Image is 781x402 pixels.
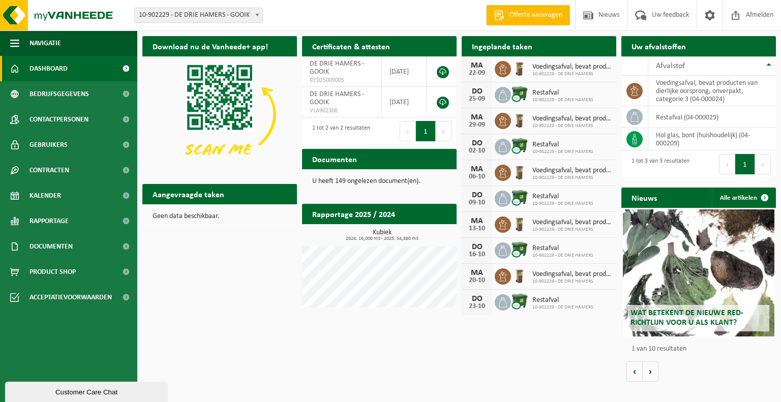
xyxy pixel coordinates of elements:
[623,209,774,336] a: Wat betekent de nieuwe RED-richtlijn voor u als klant?
[532,115,611,123] span: Voedingsafval, bevat producten van dierlijke oorsprong, onverpakt, categorie 3
[632,346,771,353] p: 1 van 10 resultaten
[532,304,593,311] span: 10-902229 - DE DRIE HAMERS
[302,36,400,56] h2: Certificaten & attesten
[532,97,593,103] span: 10-902229 - DE DRIE HAMERS
[467,147,487,154] div: 02-10
[735,154,755,174] button: 1
[310,60,364,76] span: DE DRIE HAMERS - GOOIK
[29,132,68,158] span: Gebruikers
[467,165,487,173] div: MA
[643,361,658,382] button: Volgende
[310,107,374,115] span: VLA902306
[511,163,528,180] img: WB-0140-HPE-BN-01
[467,191,487,199] div: DO
[532,227,611,233] span: 10-902229 - DE DRIE HAMERS
[532,296,593,304] span: Restafval
[532,71,611,77] span: 10-902229 - DE DRIE HAMERS
[142,56,297,172] img: Download de VHEPlus App
[511,137,528,154] img: WB-1100-CU
[142,184,234,204] h2: Aangevraagde taken
[532,219,611,227] span: Voedingsafval, bevat producten van dierlijke oorsprong, onverpakt, categorie 3
[312,178,446,185] p: U heeft 149 ongelezen document(en).
[381,224,456,244] a: Bekijk rapportage
[712,188,775,208] a: Alle artikelen
[626,361,643,382] button: Vorige
[630,309,743,327] span: Wat betekent de nieuwe RED-richtlijn voor u als klant?
[755,154,771,174] button: Next
[719,154,735,174] button: Previous
[467,295,487,303] div: DO
[532,175,611,181] span: 10-902229 - DE DRIE HAMERS
[467,217,487,225] div: MA
[621,188,667,207] h2: Nieuws
[511,189,528,206] img: WB-1100-CU
[467,243,487,251] div: DO
[436,121,452,141] button: Next
[29,30,61,56] span: Navigatie
[310,76,374,84] span: RED25009005
[29,107,88,132] span: Contactpersonen
[511,293,528,310] img: WB-1100-CU
[467,251,487,258] div: 16-10
[467,269,487,277] div: MA
[382,56,427,87] td: [DATE]
[467,199,487,206] div: 09-10
[532,149,593,155] span: 10-902229 - DE DRIE HAMERS
[648,76,776,106] td: voedingsafval, bevat producten van dierlijke oorsprong, onverpakt, categorie 3 (04-000024)
[462,36,543,56] h2: Ingeplande taken
[467,277,487,284] div: 20-10
[648,128,776,150] td: hol glas, bont (huishoudelijk) (04-000209)
[29,234,73,259] span: Documenten
[532,201,593,207] span: 10-902229 - DE DRIE HAMERS
[153,213,287,220] p: Geen data beschikbaar.
[29,208,69,234] span: Rapportage
[302,204,405,224] h2: Rapportage 2025 / 2024
[511,85,528,103] img: WB-1100-CU
[532,244,593,253] span: Restafval
[511,59,528,77] img: WB-0140-HPE-BN-01
[134,8,263,23] span: 10-902229 - DE DRIE HAMERS - GOOIK
[532,167,611,175] span: Voedingsafval, bevat producten van dierlijke oorsprong, onverpakt, categorie 3
[532,279,611,285] span: 10-902229 - DE DRIE HAMERS
[532,193,593,201] span: Restafval
[382,87,427,117] td: [DATE]
[416,121,436,141] button: 1
[656,62,685,70] span: Afvalstof
[532,63,611,71] span: Voedingsafval, bevat producten van dierlijke oorsprong, onverpakt, categorie 3
[511,215,528,232] img: WB-0140-HPE-BN-01
[467,61,487,70] div: MA
[307,236,457,241] span: 2024: 16,000 m3 - 2025: 54,880 m3
[621,36,696,56] h2: Uw afvalstoffen
[467,303,487,310] div: 23-10
[29,183,61,208] span: Kalender
[507,10,565,20] span: Offerte aanvragen
[400,121,416,141] button: Previous
[486,5,570,25] a: Offerte aanvragen
[5,380,170,402] iframe: chat widget
[310,90,364,106] span: DE DRIE HAMERS - GOOIK
[511,241,528,258] img: WB-1100-CU
[467,87,487,96] div: DO
[467,96,487,103] div: 25-09
[467,113,487,121] div: MA
[29,158,69,183] span: Contracten
[532,89,593,97] span: Restafval
[532,123,611,129] span: 10-902229 - DE DRIE HAMERS
[467,173,487,180] div: 06-10
[302,149,367,169] h2: Documenten
[532,253,593,259] span: 10-902229 - DE DRIE HAMERS
[29,81,89,107] span: Bedrijfsgegevens
[532,270,611,279] span: Voedingsafval, bevat producten van dierlijke oorsprong, onverpakt, categorie 3
[135,8,262,22] span: 10-902229 - DE DRIE HAMERS - GOOIK
[511,111,528,129] img: WB-0140-HPE-BN-01
[467,121,487,129] div: 29-09
[307,120,370,142] div: 1 tot 2 van 2 resultaten
[648,106,776,128] td: restafval (04-000029)
[29,259,76,285] span: Product Shop
[467,225,487,232] div: 13-10
[307,229,457,241] h3: Kubiek
[29,285,112,310] span: Acceptatievoorwaarden
[626,153,689,175] div: 1 tot 3 van 3 resultaten
[142,36,278,56] h2: Download nu de Vanheede+ app!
